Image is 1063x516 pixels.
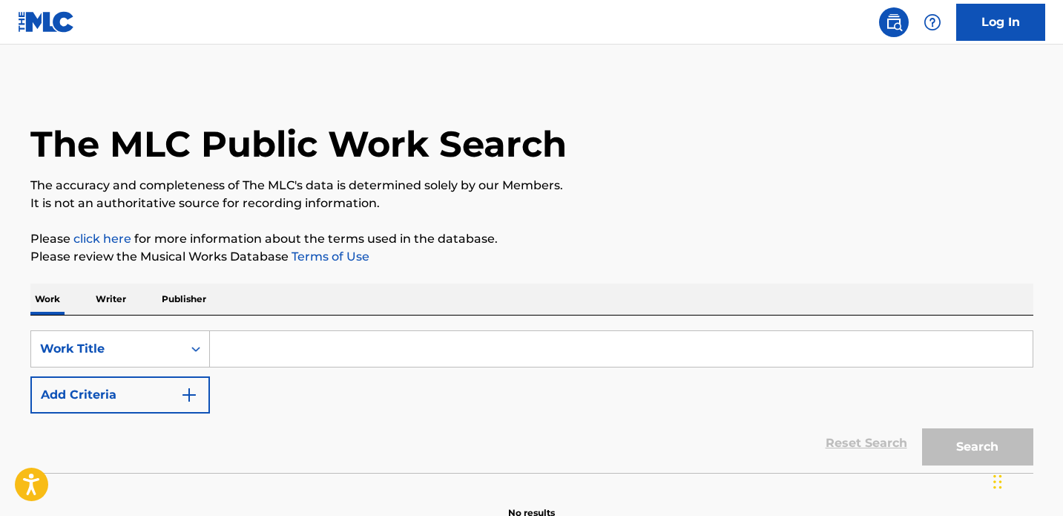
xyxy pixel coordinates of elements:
img: search [885,13,903,31]
img: MLC Logo [18,11,75,33]
img: 9d2ae6d4665cec9f34b9.svg [180,386,198,404]
p: The accuracy and completeness of The MLC's data is determined solely by our Members. [30,177,1033,195]
a: Public Search [879,7,909,37]
p: Work [30,284,65,315]
div: Work Title [40,340,174,358]
h1: The MLC Public Work Search [30,122,567,166]
iframe: Chat Widget [989,445,1063,516]
button: Add Criteria [30,376,210,414]
p: Please review the Musical Works Database [30,248,1033,266]
div: Widget de chat [989,445,1063,516]
a: Log In [956,4,1045,41]
p: Please for more information about the terms used in the database. [30,230,1033,248]
div: Glisser [993,460,1002,504]
a: Terms of Use [289,249,369,264]
p: Writer [91,284,131,315]
form: Search Form [30,330,1033,473]
p: Publisher [157,284,211,315]
img: help [924,13,941,31]
a: click here [73,232,131,246]
div: Help [918,7,947,37]
p: It is not an authoritative source for recording information. [30,195,1033,212]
